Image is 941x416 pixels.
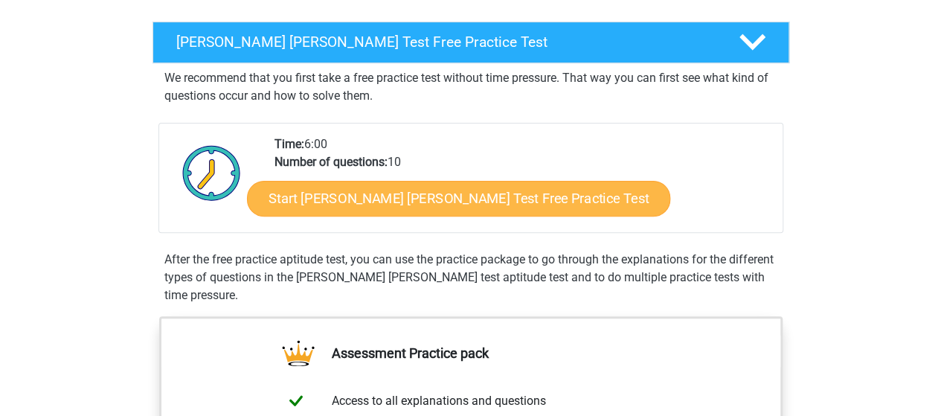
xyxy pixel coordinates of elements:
b: Number of questions: [274,155,388,169]
a: Start [PERSON_NAME] [PERSON_NAME] Test Free Practice Test [247,181,670,217]
div: 6:00 10 [263,135,782,232]
h4: [PERSON_NAME] [PERSON_NAME] Test Free Practice Test [176,33,715,51]
div: After the free practice aptitude test, you can use the practice package to go through the explana... [158,251,783,304]
p: We recommend that you first take a free practice test without time pressure. That way you can fir... [164,69,777,105]
b: Time: [274,137,304,151]
a: [PERSON_NAME] [PERSON_NAME] Test Free Practice Test [147,22,795,63]
img: Clock [174,135,249,210]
